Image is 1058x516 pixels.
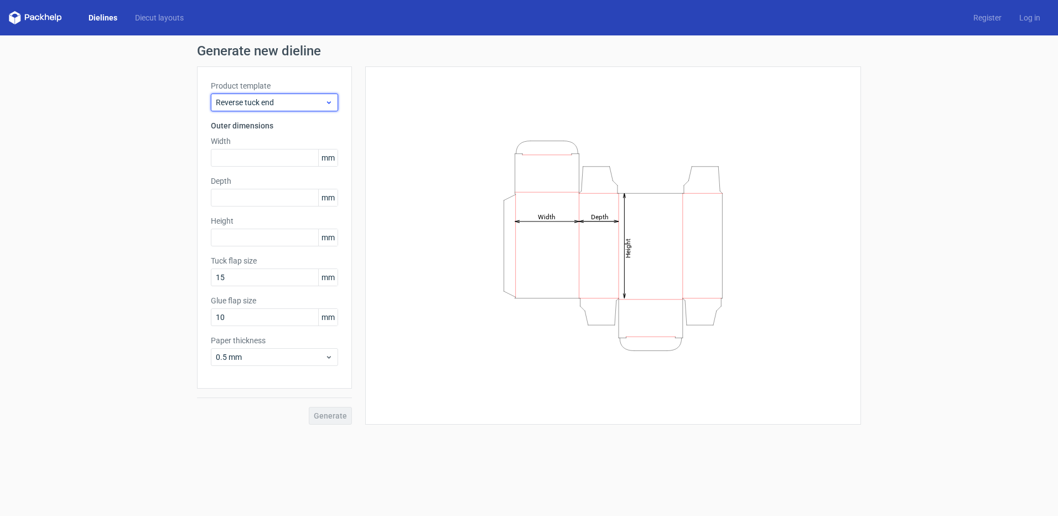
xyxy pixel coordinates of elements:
[211,80,338,91] label: Product template
[318,229,338,246] span: mm
[538,213,556,220] tspan: Width
[211,176,338,187] label: Depth
[318,269,338,286] span: mm
[211,255,338,266] label: Tuck flap size
[318,149,338,166] span: mm
[211,136,338,147] label: Width
[211,295,338,306] label: Glue flap size
[1010,12,1049,23] a: Log in
[624,238,632,257] tspan: Height
[318,189,338,206] span: mm
[80,12,126,23] a: Dielines
[197,44,861,58] h1: Generate new dieline
[211,120,338,131] h3: Outer dimensions
[591,213,609,220] tspan: Depth
[216,352,325,363] span: 0.5 mm
[126,12,193,23] a: Diecut layouts
[211,215,338,226] label: Height
[211,335,338,346] label: Paper thickness
[964,12,1010,23] a: Register
[318,309,338,326] span: mm
[216,97,325,108] span: Reverse tuck end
